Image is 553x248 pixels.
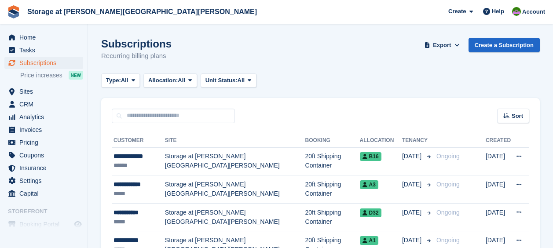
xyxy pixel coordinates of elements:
[19,149,72,161] span: Coupons
[522,7,545,16] span: Account
[19,175,72,187] span: Settings
[19,218,72,230] span: Booking Portal
[20,71,62,80] span: Price increases
[148,76,178,85] span: Allocation:
[205,76,238,85] span: Unit Status:
[101,73,140,88] button: Type: All
[4,124,83,136] a: menu
[19,136,72,149] span: Pricing
[165,134,305,148] th: Site
[360,134,402,148] th: Allocation
[486,175,511,204] td: [DATE]
[165,203,305,231] td: Storage at [PERSON_NAME][GEOGRAPHIC_DATA][PERSON_NAME]
[112,134,165,148] th: Customer
[7,5,20,18] img: stora-icon-8386f47178a22dfd0bd8f6a31ec36ba5ce8667c1dd55bd0f319d3a0aa187defe.svg
[433,41,451,50] span: Export
[19,187,72,200] span: Capital
[448,7,466,16] span: Create
[24,4,260,19] a: Storage at [PERSON_NAME][GEOGRAPHIC_DATA][PERSON_NAME]
[305,175,360,204] td: 20ft Shipping Container
[4,98,83,110] a: menu
[423,38,461,52] button: Export
[4,31,83,44] a: menu
[121,76,128,85] span: All
[402,152,423,161] span: [DATE]
[305,134,360,148] th: Booking
[305,147,360,175] td: 20ft Shipping Container
[512,112,523,120] span: Sort
[4,218,83,230] a: menu
[402,208,423,217] span: [DATE]
[305,203,360,231] td: 20ft Shipping Container
[436,153,460,160] span: Ongoing
[101,38,172,50] h1: Subscriptions
[4,175,83,187] a: menu
[486,203,511,231] td: [DATE]
[469,38,540,52] a: Create a Subscription
[143,73,197,88] button: Allocation: All
[402,134,433,148] th: Tenancy
[436,181,460,188] span: Ongoing
[402,236,423,245] span: [DATE]
[4,111,83,123] a: menu
[4,57,83,69] a: menu
[19,57,72,69] span: Subscriptions
[360,236,378,245] span: A1
[106,76,121,85] span: Type:
[201,73,256,88] button: Unit Status: All
[19,31,72,44] span: Home
[19,85,72,98] span: Sites
[4,136,83,149] a: menu
[238,76,245,85] span: All
[8,207,88,216] span: Storefront
[436,237,460,244] span: Ongoing
[19,162,72,174] span: Insurance
[492,7,504,16] span: Help
[402,180,423,189] span: [DATE]
[4,149,83,161] a: menu
[4,187,83,200] a: menu
[73,219,83,230] a: Preview store
[19,111,72,123] span: Analytics
[360,180,378,189] span: A3
[19,98,72,110] span: CRM
[486,134,511,148] th: Created
[69,71,83,80] div: NEW
[360,152,381,161] span: B16
[4,44,83,56] a: menu
[512,7,521,16] img: Mark Spendlove
[4,85,83,98] a: menu
[19,44,72,56] span: Tasks
[360,208,381,217] span: D32
[101,51,172,61] p: Recurring billing plans
[19,124,72,136] span: Invoices
[178,76,185,85] span: All
[486,147,511,175] td: [DATE]
[20,70,83,80] a: Price increases NEW
[165,175,305,204] td: Storage at [PERSON_NAME][GEOGRAPHIC_DATA][PERSON_NAME]
[436,209,460,216] span: Ongoing
[165,147,305,175] td: Storage at [PERSON_NAME][GEOGRAPHIC_DATA][PERSON_NAME]
[4,162,83,174] a: menu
